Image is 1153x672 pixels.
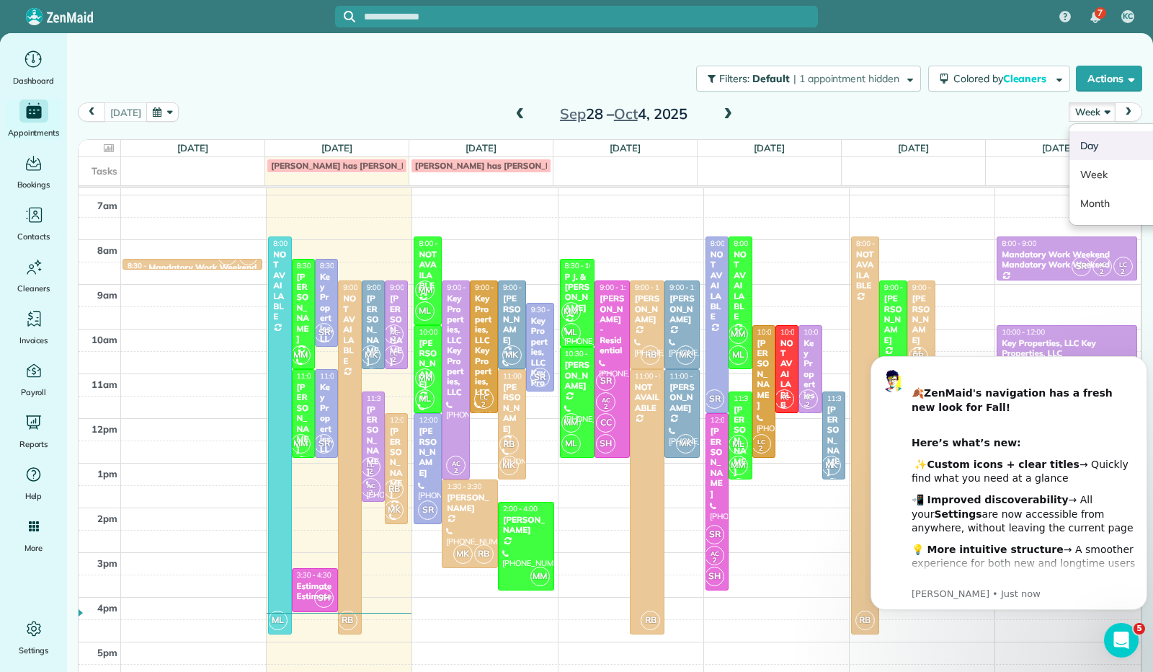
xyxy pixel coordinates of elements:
span: MK [453,544,473,564]
span: Filters: [719,72,749,85]
span: 11am [92,379,117,390]
span: 12:00 - 2:30 [390,415,429,425]
span: 9:00 - 12:00 [884,283,923,292]
span: Payroll [21,385,47,399]
span: MM [729,456,748,475]
a: [DATE] [754,142,785,154]
span: 12:00 - 2:30 [419,415,458,425]
div: Key Properties, LLC Key Properties, LLC [446,293,466,397]
div: [PERSON_NAME] [418,338,437,390]
span: 9:00 - 11:00 [503,283,542,292]
small: 2 [752,442,770,456]
button: Colored byCleaners [928,66,1070,92]
small: 2 [475,398,493,412]
div: [PERSON_NAME] [366,293,380,366]
span: | 1 appointment hidden [793,72,899,85]
span: MK [384,500,404,520]
div: [PERSON_NAME] [912,293,931,345]
span: 8:00 - 12:00 [711,239,749,248]
div: NOT AVAILABLE [855,249,875,291]
span: 8:00 - 9:00 [1002,239,1036,248]
span: 8:30 - 10:30 [565,261,604,270]
div: [PERSON_NAME] [669,382,695,413]
button: [DATE] [104,102,147,122]
span: ML [729,345,748,365]
small: 2 [1093,265,1111,279]
small: 2 [447,464,465,478]
span: 9:00 - 1:30 [447,283,481,292]
span: MM [415,280,435,300]
span: 8:00 - 11:00 [734,239,773,248]
button: Filters: Default | 1 appointment hidden [696,66,921,92]
div: [PERSON_NAME] - Residential [599,293,626,355]
div: NOT AVAILABLE [418,249,437,291]
span: RB [641,611,660,630]
span: 1pm [97,468,117,479]
div: [PERSON_NAME] [669,293,695,324]
span: SR [314,323,334,342]
a: [DATE] [466,142,497,154]
span: MM [729,324,748,344]
span: 2pm [97,513,117,524]
span: 9:00 - 11:00 [390,283,429,292]
div: [PERSON_NAME] [389,293,404,366]
button: Focus search [335,11,355,22]
span: RB [338,611,357,630]
span: 11:00 - 1:00 [297,371,336,381]
button: prev [78,102,105,122]
span: 8:30 - 11:00 [297,261,336,270]
small: 2 [362,465,380,479]
span: 5 [1134,623,1145,635]
span: MM [561,302,581,322]
span: 11:00 - 1:00 [669,371,708,381]
span: 9am [97,289,117,301]
span: SR [314,434,334,454]
button: Actions [1076,66,1142,92]
span: 9:00 - 11:00 [669,283,708,292]
span: 4pm [97,602,117,614]
div: Key Properties, LLC Key Properties, LLC [319,272,334,438]
span: 9:00 - 5:00 [343,283,378,292]
span: 7am [97,200,117,211]
div: [PERSON_NAME] [827,404,841,477]
span: Bookings [17,177,50,192]
span: SH [705,567,724,586]
span: 3pm [97,557,117,569]
a: [DATE] [1042,142,1073,154]
a: [DATE] [610,142,641,154]
span: AC [390,328,399,336]
div: [PERSON_NAME] [883,293,903,345]
span: CC [596,413,615,433]
div: [PERSON_NAME] [502,382,522,434]
span: 11:30 - 2:00 [367,394,406,403]
span: SH [314,588,334,608]
div: 7 unread notifications [1080,1,1110,33]
span: 9:00 - 11:30 [912,283,951,292]
span: 2:00 - 4:00 [503,504,538,513]
span: ML [729,435,748,454]
span: LC [1119,260,1127,268]
span: MM [291,345,311,365]
span: SR [418,500,437,520]
span: LC [480,393,488,401]
span: SR [596,371,615,391]
span: 11:00 - 5:00 [635,371,674,381]
span: Invoices [19,333,48,348]
span: RB [384,479,404,499]
div: [PERSON_NAME] [446,492,494,513]
div: [PERSON_NAME] [389,426,404,499]
span: 9:30 - 11:30 [531,305,570,314]
span: SR [1072,257,1091,276]
small: 2 [705,554,724,567]
small: 2 [799,398,817,412]
span: Cleaners [1003,72,1049,85]
span: 9:00 - 12:00 [475,283,514,292]
span: 8:30 - 10:30 [320,261,359,270]
span: ML [561,434,581,454]
a: Contacts [6,203,61,244]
